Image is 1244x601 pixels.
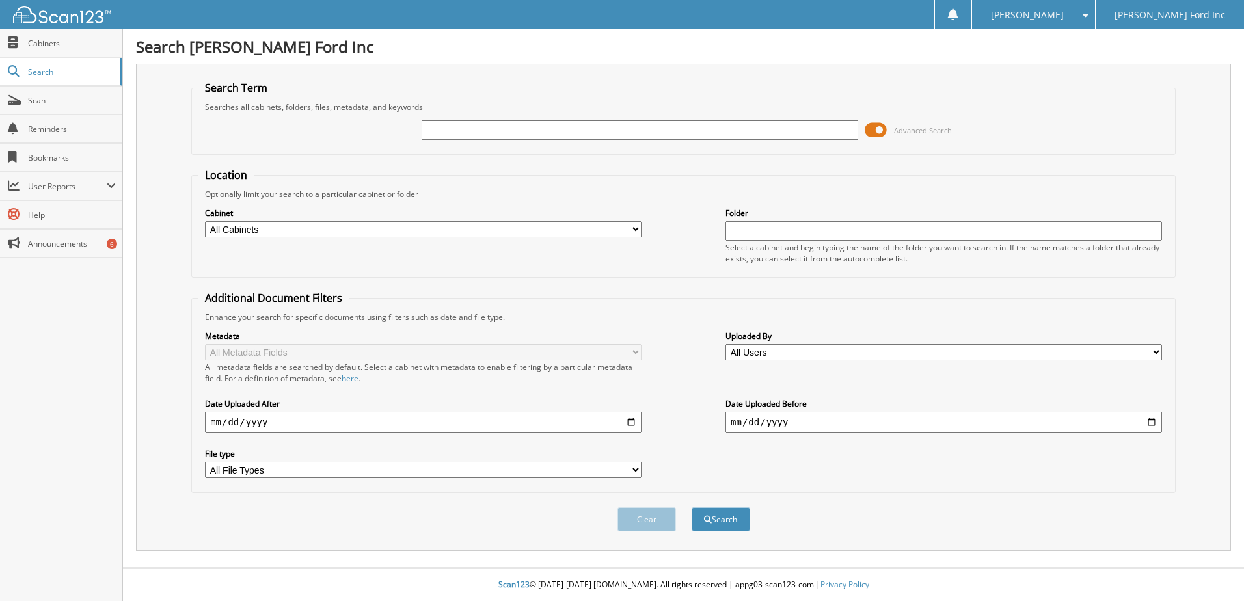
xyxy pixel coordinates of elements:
[28,38,116,49] span: Cabinets
[28,181,107,192] span: User Reports
[198,189,1169,200] div: Optionally limit your search to a particular cabinet or folder
[123,569,1244,601] div: © [DATE]-[DATE] [DOMAIN_NAME]. All rights reserved | appg03-scan123-com |
[725,242,1162,264] div: Select a cabinet and begin typing the name of the folder you want to search in. If the name match...
[205,362,642,384] div: All metadata fields are searched by default. Select a cabinet with metadata to enable filtering b...
[205,330,642,341] label: Metadata
[1179,539,1244,601] iframe: Chat Widget
[198,168,254,182] legend: Location
[342,373,358,384] a: here
[28,66,114,77] span: Search
[205,448,642,459] label: File type
[692,507,750,531] button: Search
[28,209,116,220] span: Help
[28,152,116,163] span: Bookmarks
[617,507,676,531] button: Clear
[205,412,642,433] input: start
[198,81,274,95] legend: Search Term
[991,11,1064,19] span: [PERSON_NAME]
[13,6,111,23] img: scan123-logo-white.svg
[205,398,642,409] label: Date Uploaded After
[107,239,117,249] div: 6
[28,238,116,249] span: Announcements
[136,36,1231,57] h1: Search [PERSON_NAME] Ford Inc
[198,312,1169,323] div: Enhance your search for specific documents using filters such as date and file type.
[725,412,1162,433] input: end
[28,95,116,106] span: Scan
[894,126,952,135] span: Advanced Search
[725,330,1162,341] label: Uploaded By
[28,124,116,135] span: Reminders
[205,207,642,219] label: Cabinet
[725,398,1162,409] label: Date Uploaded Before
[725,207,1162,219] label: Folder
[198,101,1169,113] div: Searches all cabinets, folders, files, metadata, and keywords
[1115,11,1225,19] span: [PERSON_NAME] Ford Inc
[498,579,530,590] span: Scan123
[198,291,349,305] legend: Additional Document Filters
[820,579,869,590] a: Privacy Policy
